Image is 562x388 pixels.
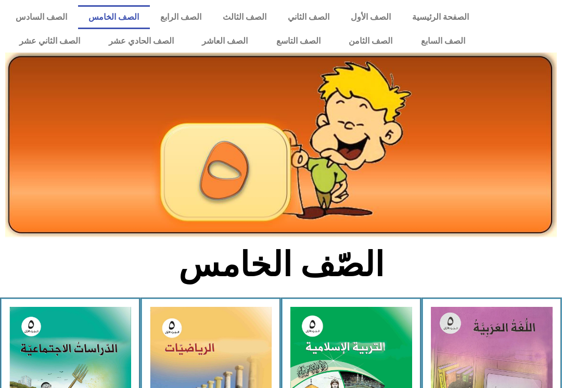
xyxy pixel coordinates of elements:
a: الصف الثاني [277,5,340,29]
a: الصف التاسع [262,29,335,53]
a: الصف العاشر [188,29,262,53]
a: الصف السابع [406,29,479,53]
a: الصف الرابع [150,5,212,29]
a: الصف الخامس [78,5,150,29]
a: الصف الثالث [212,5,277,29]
h2: الصّف الخامس [109,244,453,285]
a: الصف الحادي عشر [94,29,188,53]
a: الصف الثامن [335,29,407,53]
a: الصف السادس [5,5,78,29]
a: الصف الأول [340,5,401,29]
a: الصف الثاني عشر [5,29,95,53]
a: الصفحة الرئيسية [401,5,479,29]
